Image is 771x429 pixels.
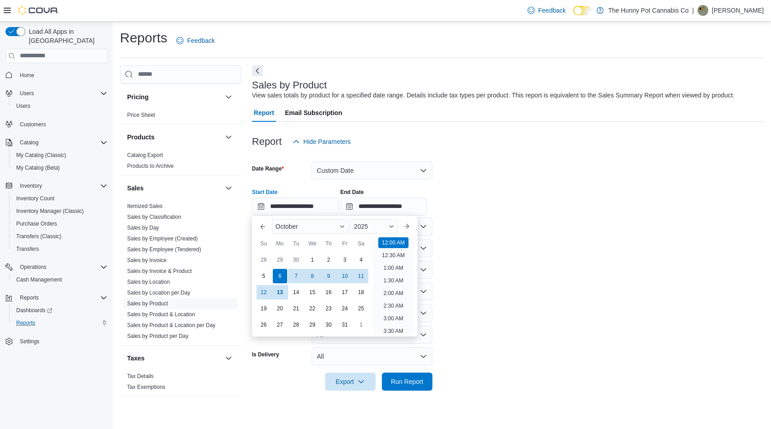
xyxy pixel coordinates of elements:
[223,132,234,143] button: Products
[223,92,234,102] button: Pricing
[127,213,181,221] span: Sales by Classification
[16,195,55,202] span: Inventory Count
[273,301,287,316] div: day-20
[378,237,408,248] li: 12:00 AM
[223,183,234,194] button: Sales
[9,100,111,112] button: Users
[127,184,144,193] h3: Sales
[573,15,574,16] span: Dark Mode
[127,112,155,118] a: Price Sheet
[9,230,111,243] button: Transfers (Classic)
[380,300,407,311] li: 2:30 AM
[305,236,320,251] div: We
[257,236,271,251] div: Su
[305,269,320,283] div: day-8
[16,164,60,171] span: My Catalog (Beta)
[16,69,107,81] span: Home
[252,65,263,76] button: Next
[16,292,107,303] span: Reports
[16,307,52,314] span: Dashboards
[127,300,168,307] a: Sales by Product
[608,5,688,16] p: The Hunny Pot Cannabis Co
[127,203,163,210] span: Itemized Sales
[312,347,432,365] button: All
[252,351,279,358] label: Is Delivery
[16,70,38,81] a: Home
[354,318,368,332] div: day-1
[20,182,42,189] span: Inventory
[573,6,592,15] input: Dark Mode
[9,161,111,174] button: My Catalog (Beta)
[273,269,287,283] div: day-6
[321,285,336,300] div: day-16
[354,301,368,316] div: day-25
[16,102,30,110] span: Users
[289,236,303,251] div: Tu
[127,384,165,390] a: Tax Exemptions
[16,245,39,253] span: Transfers
[16,88,107,99] span: Users
[380,263,407,273] li: 1:00 AM
[382,373,432,391] button: Run Report
[2,118,111,131] button: Customers
[338,253,352,267] div: day-3
[9,304,111,317] a: Dashboards
[20,294,39,301] span: Reports
[378,250,408,261] li: 12:30 AM
[20,263,46,271] span: Operations
[254,104,274,122] span: Report
[303,137,351,146] span: Hide Parameters
[120,201,241,345] div: Sales
[16,292,42,303] button: Reports
[252,80,327,91] h3: Sales by Product
[20,121,46,128] span: Customers
[338,285,352,300] div: day-17
[9,149,111,161] button: My Catalog (Classic)
[354,253,368,267] div: day-4
[252,198,339,216] input: Press the down key to enter a popover containing a calendar. Press the escape key to close the po...
[273,285,287,300] div: day-13
[524,1,569,19] a: Feedback
[127,322,216,328] a: Sales by Product & Location per Day
[380,275,407,286] li: 1:30 AM
[127,162,174,170] span: Products to Archive
[127,152,163,159] span: Catalog Export
[273,318,287,332] div: day-27
[13,218,107,229] span: Purchase Orders
[16,336,107,347] span: Settings
[127,322,216,329] span: Sales by Product & Location per Day
[420,266,427,273] button: Open list of options
[273,253,287,267] div: day-29
[20,72,34,79] span: Home
[321,253,336,267] div: day-2
[127,311,195,318] span: Sales by Product & Location
[13,206,107,217] span: Inventory Manager (Classic)
[16,180,107,191] span: Inventory
[9,217,111,230] button: Purchase Orders
[127,354,145,363] h3: Taxes
[2,291,111,304] button: Reports
[120,29,167,47] h1: Reports
[321,269,336,283] div: day-9
[325,373,376,391] button: Export
[16,220,57,227] span: Purchase Orders
[692,5,694,16] p: |
[127,133,221,142] button: Products
[338,236,352,251] div: Fr
[5,65,107,372] nav: Complex example
[391,377,423,386] span: Run Report
[16,262,50,272] button: Operations
[350,219,398,234] div: Button. Open the year selector. 2025 is currently selected.
[256,252,369,333] div: October, 2025
[538,6,566,15] span: Feedback
[127,332,188,340] span: Sales by Product per Day
[127,235,198,242] span: Sales by Employee (Created)
[127,290,190,296] a: Sales by Location per Day
[338,301,352,316] div: day-24
[16,319,35,327] span: Reports
[16,88,37,99] button: Users
[13,101,34,111] a: Users
[20,338,39,345] span: Settings
[13,274,107,285] span: Cash Management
